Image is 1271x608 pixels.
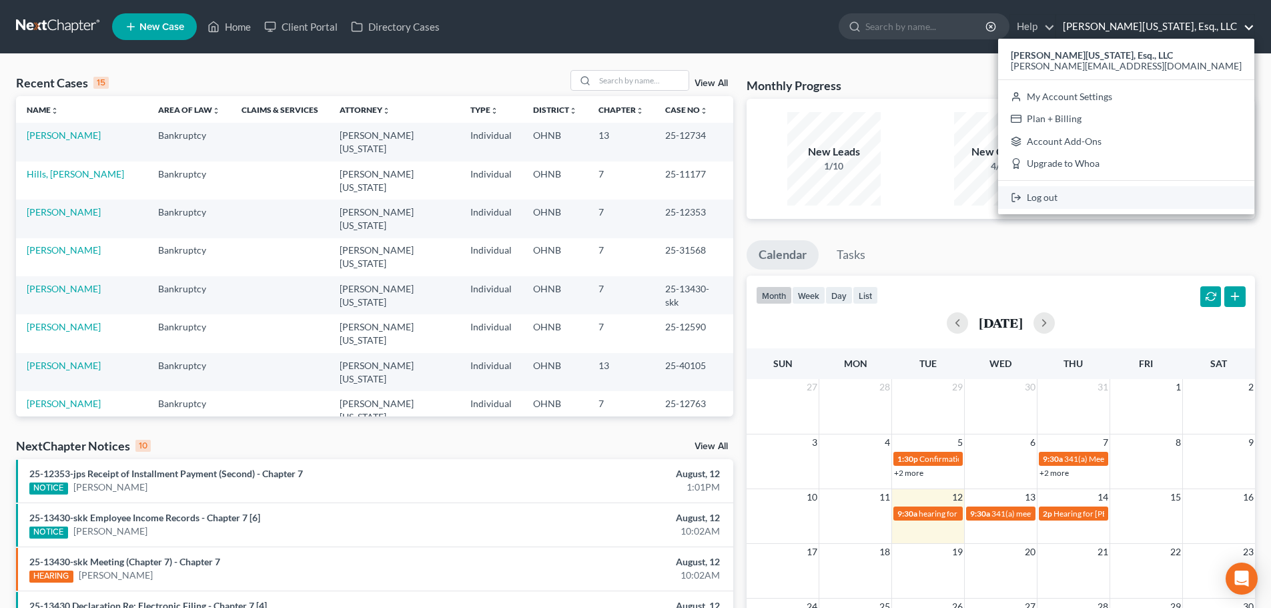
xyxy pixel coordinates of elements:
td: Bankruptcy [147,391,231,429]
td: [PERSON_NAME][US_STATE] [329,162,460,200]
div: 10:02AM [498,525,720,538]
td: 25-40105 [655,353,733,391]
a: [PERSON_NAME] [27,206,101,218]
span: Sat [1210,358,1227,369]
div: 15 [93,77,109,89]
span: 4 [883,434,891,450]
td: [PERSON_NAME][US_STATE] [329,238,460,276]
td: 25-31568 [655,238,733,276]
a: Upgrade to Whoa [998,153,1254,176]
span: Hearing for [PERSON_NAME] [1053,509,1158,519]
td: 7 [588,200,655,238]
a: Chapterunfold_more [598,105,644,115]
button: day [825,286,853,304]
a: [PERSON_NAME] [27,129,101,141]
td: [PERSON_NAME][US_STATE] [329,391,460,429]
span: 2p [1043,509,1052,519]
a: [PERSON_NAME][US_STATE], Esq., LLC [1056,15,1254,39]
span: 10 [805,489,819,505]
h3: Monthly Progress [747,77,841,93]
div: Open Intercom Messenger [1226,563,1258,595]
a: Hills, [PERSON_NAME] [27,168,124,180]
button: month [756,286,792,304]
span: 11 [878,489,891,505]
a: [PERSON_NAME] [27,321,101,332]
div: New Clients [954,144,1047,160]
a: Calendar [747,240,819,270]
div: HEARING [29,571,73,583]
span: New Case [139,22,184,32]
td: Individual [460,200,522,238]
button: week [792,286,825,304]
span: 12 [951,489,964,505]
span: 6 [1029,434,1037,450]
h2: [DATE] [979,316,1023,330]
td: Bankruptcy [147,238,231,276]
div: [PERSON_NAME][US_STATE], Esq., LLC [998,39,1254,214]
span: 20 [1023,544,1037,560]
td: Bankruptcy [147,276,231,314]
a: Case Nounfold_more [665,105,708,115]
a: [PERSON_NAME] [27,398,101,409]
a: [PERSON_NAME] [27,244,101,256]
td: 7 [588,276,655,314]
span: 29 [951,379,964,395]
td: Individual [460,123,522,161]
a: +2 more [894,468,923,478]
div: NOTICE [29,483,68,495]
td: OHNB [522,314,588,352]
td: Bankruptcy [147,314,231,352]
td: OHNB [522,391,588,429]
span: 19 [951,544,964,560]
a: Home [201,15,258,39]
td: Individual [460,162,522,200]
span: [PERSON_NAME][EMAIL_ADDRESS][DOMAIN_NAME] [1011,60,1242,71]
span: Sun [773,358,793,369]
span: 1 [1174,379,1182,395]
td: 25-12734 [655,123,733,161]
a: 25-13430-skk Meeting (Chapter 7) - Chapter 7 [29,556,220,567]
input: Search by name... [595,71,689,90]
td: 7 [588,238,655,276]
a: Client Portal [258,15,344,39]
span: 9 [1247,434,1255,450]
a: Attorneyunfold_more [340,105,390,115]
td: Individual [460,353,522,391]
span: 22 [1169,544,1182,560]
a: 25-13430-skk Employee Income Records - Chapter 7 [6] [29,512,260,523]
span: 16 [1242,489,1255,505]
td: [PERSON_NAME][US_STATE] [329,123,460,161]
i: unfold_more [51,107,59,115]
a: [PERSON_NAME] [27,360,101,371]
td: OHNB [522,276,588,314]
span: hearing for [PERSON_NAME] Hills [919,509,1038,519]
input: Search by name... [865,14,987,39]
div: 10 [135,440,151,452]
td: [PERSON_NAME][US_STATE] [329,276,460,314]
a: Districtunfold_more [533,105,577,115]
td: [PERSON_NAME][US_STATE] [329,353,460,391]
a: Plan + Billing [998,107,1254,130]
span: 341(a) Meeting of Creditors for [PERSON_NAME] [1064,454,1237,464]
span: 1:30p [897,454,918,464]
td: 13 [588,123,655,161]
span: 31 [1096,379,1110,395]
span: 13 [1023,489,1037,505]
a: Account Add-Ons [998,130,1254,153]
td: OHNB [522,353,588,391]
span: Wed [989,358,1011,369]
a: [PERSON_NAME] [79,569,153,582]
td: 25-12763 [655,391,733,429]
span: 23 [1242,544,1255,560]
td: OHNB [522,162,588,200]
td: 25-11177 [655,162,733,200]
div: New Leads [787,144,881,160]
a: Log out [998,186,1254,209]
td: 25-12353 [655,200,733,238]
span: 9:30a [1043,454,1063,464]
td: 7 [588,314,655,352]
span: Tue [919,358,937,369]
td: 13 [588,353,655,391]
span: 15 [1169,489,1182,505]
td: 7 [588,391,655,429]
